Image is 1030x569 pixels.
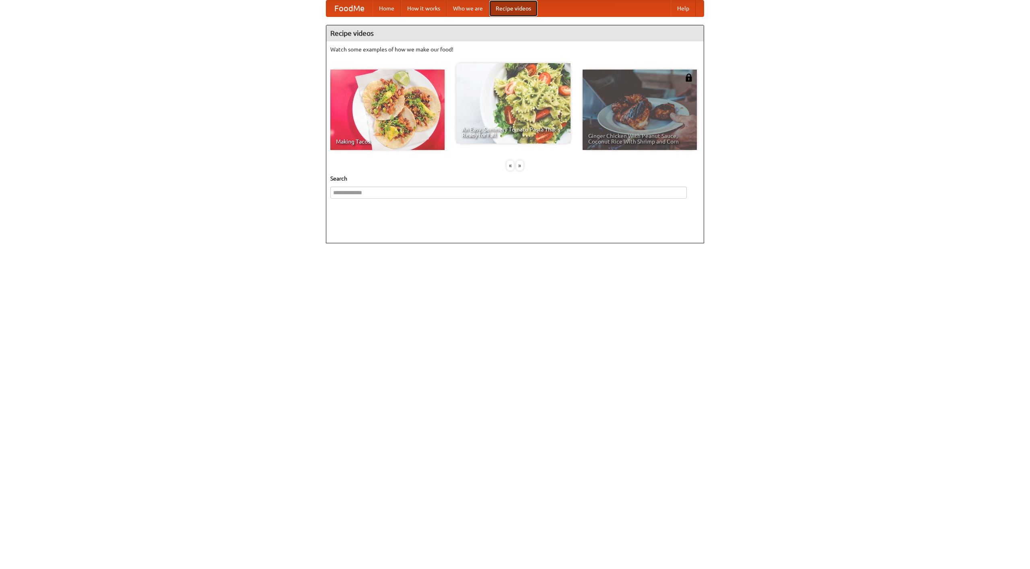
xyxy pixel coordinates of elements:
span: Making Tacos [336,139,439,144]
div: » [516,160,523,170]
p: Watch some examples of how we make our food! [330,45,700,53]
a: Home [373,0,401,16]
a: Recipe videos [489,0,538,16]
a: FoodMe [326,0,373,16]
h5: Search [330,175,700,183]
a: An Easy, Summery Tomato Pasta That's Ready for Fall [456,63,571,144]
a: Who we are [447,0,489,16]
span: An Easy, Summery Tomato Pasta That's Ready for Fall [462,127,565,138]
img: 483408.png [685,74,693,82]
a: Help [671,0,696,16]
a: Making Tacos [330,70,445,150]
div: « [507,160,514,170]
a: How it works [401,0,447,16]
h4: Recipe videos [326,25,704,41]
